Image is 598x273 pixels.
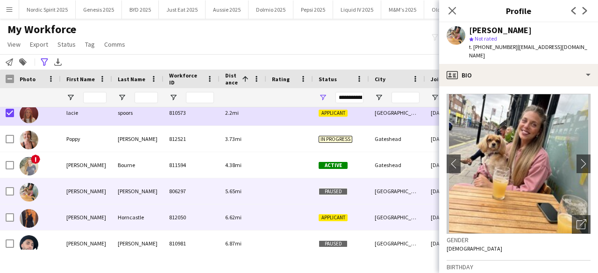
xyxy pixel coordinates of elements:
[319,240,348,247] span: Paused
[333,0,381,19] button: Liquid IV 2025
[369,178,425,204] div: [GEOGRAPHIC_DATA]
[118,93,126,102] button: Open Filter Menu
[319,76,337,83] span: Status
[225,240,242,247] span: 6.87mi
[319,214,348,221] span: Applicant
[7,40,21,49] span: View
[100,38,129,50] a: Comms
[61,100,112,126] div: lacie
[425,178,481,204] div: [DATE]
[469,26,532,35] div: [PERSON_NAME]
[112,178,164,204] div: [PERSON_NAME]
[26,38,52,50] a: Export
[381,0,424,19] button: M&M's 2025
[225,161,242,168] span: 4.38mi
[164,100,220,126] div: 810573
[57,40,76,49] span: Status
[66,76,95,83] span: First Name
[20,209,38,228] img: Michaela Horncastle
[206,0,249,19] button: Aussie 2025
[112,152,164,178] div: Bourne
[30,40,48,49] span: Export
[118,76,145,83] span: Last Name
[135,92,158,103] input: Last Name Filter Input
[164,152,220,178] div: 811594
[39,56,50,68] app-action-btn: Advanced filters
[169,72,203,86] span: Workforce ID
[20,131,38,149] img: Poppy Crawshaw
[81,38,99,50] a: Tag
[225,214,242,221] span: 6.62mi
[447,94,591,234] img: Crew avatar or photo
[20,157,38,175] img: Georgie Bourne
[20,105,38,123] img: lacie spoors
[225,72,238,86] span: Distance
[319,162,348,169] span: Active
[17,56,28,68] app-action-btn: Add to tag
[375,76,385,83] span: City
[447,245,502,252] span: [DEMOGRAPHIC_DATA]
[424,0,474,19] button: Old Spice 2025
[475,35,497,42] span: Not rated
[447,236,591,244] h3: Gender
[293,0,333,19] button: Pepsi 2025
[369,100,425,126] div: [GEOGRAPHIC_DATA]
[19,0,76,19] button: Nordic Spirit 2025
[319,93,327,102] button: Open Filter Menu
[225,188,242,195] span: 5.65mi
[104,40,125,49] span: Comms
[431,76,449,83] span: Joined
[439,64,598,86] div: Bio
[112,204,164,230] div: Horncastle
[572,215,591,234] div: Open photos pop-in
[369,231,425,256] div: [GEOGRAPHIC_DATA]
[164,178,220,204] div: 806297
[425,231,481,256] div: [DATE]
[186,92,214,103] input: Workforce ID Filter Input
[447,263,591,271] h3: Birthday
[20,76,36,83] span: Photo
[164,126,220,152] div: 812521
[169,93,178,102] button: Open Filter Menu
[7,22,76,36] span: My Workforce
[54,38,79,50] a: Status
[469,43,587,59] span: | [EMAIL_ADDRESS][DOMAIN_NAME]
[369,204,425,230] div: [GEOGRAPHIC_DATA]
[249,0,293,19] button: Dolmio 2025
[83,92,107,103] input: First Name Filter Input
[61,126,112,152] div: Poppy
[61,152,112,178] div: [PERSON_NAME]
[4,56,15,68] app-action-btn: Notify workforce
[4,38,24,50] a: View
[425,126,481,152] div: [DATE]
[164,231,220,256] div: 810981
[425,204,481,230] div: [DATE]
[431,93,439,102] button: Open Filter Menu
[20,235,38,254] img: Idris Ahmed
[272,76,290,83] span: Rating
[225,135,242,142] span: 3.73mi
[61,204,112,230] div: [PERSON_NAME]
[112,100,164,126] div: spoors
[375,93,383,102] button: Open Filter Menu
[319,110,348,117] span: Applicant
[469,43,518,50] span: t. [PHONE_NUMBER]
[122,0,159,19] button: BYD 2025
[425,100,481,126] div: [DATE]
[76,0,122,19] button: Genesis 2025
[61,231,112,256] div: [PERSON_NAME]
[369,126,425,152] div: Gateshead
[112,231,164,256] div: [PERSON_NAME]
[319,136,352,143] span: In progress
[225,109,239,116] span: 2.2mi
[61,178,112,204] div: [PERSON_NAME]
[159,0,206,19] button: Just Eat 2025
[319,188,348,195] span: Paused
[439,5,598,17] h3: Profile
[112,126,164,152] div: [PERSON_NAME]
[20,183,38,202] img: Danielle Watts
[369,152,425,178] div: Gateshead
[425,152,481,178] div: [DATE]
[52,56,64,68] app-action-btn: Export XLSX
[164,204,220,230] div: 812050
